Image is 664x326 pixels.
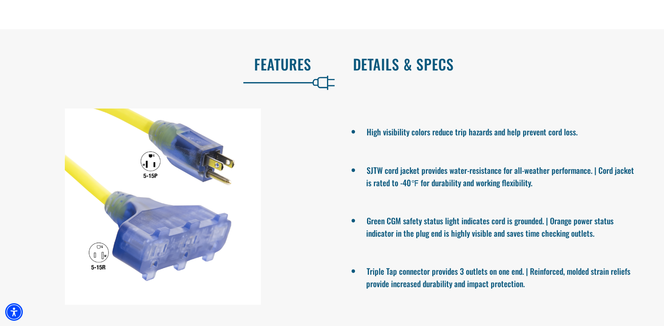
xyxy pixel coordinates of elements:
[366,162,636,189] li: SJTW cord jacket provides water-resistance for all-weather performance. | Cord jacket is rated to...
[5,303,23,321] div: Accessibility Menu
[366,213,636,239] li: Green CGM safety status light indicates cord is grounded. | Orange power status indicator in the ...
[353,56,648,72] h2: Details & Specs
[366,124,636,138] li: High visibility colors reduce trip hazards and help prevent cord loss.
[17,56,311,72] h2: Features
[366,263,636,290] li: Triple Tap connector provides 3 outlets on one end. | Reinforced, molded strain reliefs provide i...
